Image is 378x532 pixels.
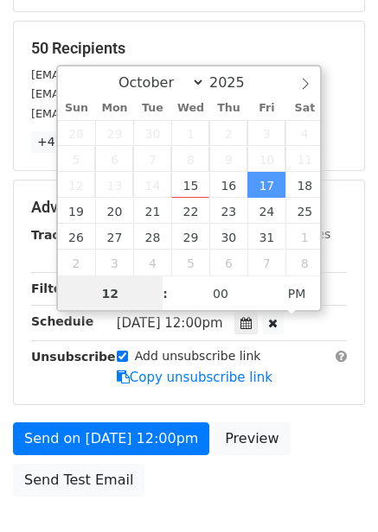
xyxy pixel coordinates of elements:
[285,146,324,172] span: October 11, 2025
[58,146,96,172] span: October 5, 2025
[285,198,324,224] span: October 25, 2025
[209,146,247,172] span: October 9, 2025
[31,198,347,217] h5: Advanced
[285,172,324,198] span: October 18, 2025
[285,120,324,146] span: October 4, 2025
[58,172,96,198] span: October 12, 2025
[247,103,285,114] span: Fri
[205,74,267,91] input: Year
[58,120,96,146] span: September 28, 2025
[285,103,324,114] span: Sat
[31,350,116,364] strong: Unsubscribe
[133,172,171,198] span: October 14, 2025
[133,250,171,275] span: November 4, 2025
[247,250,285,275] span: November 7, 2025
[171,103,209,114] span: Wed
[292,449,378,532] iframe: Chat Widget
[13,464,144,497] a: Send Test Email
[31,68,224,81] small: [EMAIL_ADDRESS][DOMAIN_NAME]
[31,107,224,120] small: [EMAIL_ADDRESS][DOMAIN_NAME]
[209,224,247,250] span: October 30, 2025
[209,172,247,198] span: October 16, 2025
[285,224,324,250] span: November 1, 2025
[133,146,171,172] span: October 7, 2025
[171,146,209,172] span: October 8, 2025
[31,228,89,242] strong: Tracking
[285,250,324,275] span: November 8, 2025
[168,276,273,311] input: Minute
[31,282,75,295] strong: Filters
[58,198,96,224] span: October 19, 2025
[58,103,96,114] span: Sun
[209,103,247,114] span: Thu
[171,250,209,275] span: November 5, 2025
[247,198,285,224] span: October 24, 2025
[209,198,247,224] span: October 23, 2025
[247,172,285,198] span: October 17, 2025
[171,224,209,250] span: October 29, 2025
[171,198,209,224] span: October 22, 2025
[58,276,163,311] input: Hour
[163,276,168,311] span: :
[133,120,171,146] span: September 30, 2025
[133,103,171,114] span: Tue
[133,224,171,250] span: October 28, 2025
[58,224,96,250] span: October 26, 2025
[209,250,247,275] span: November 6, 2025
[13,422,209,455] a: Send on [DATE] 12:00pm
[31,131,104,153] a: +47 more
[135,347,261,365] label: Add unsubscribe link
[117,370,272,385] a: Copy unsubscribe link
[95,103,133,114] span: Mon
[95,120,133,146] span: September 29, 2025
[171,172,209,198] span: October 15, 2025
[58,250,96,275] span: November 2, 2025
[95,198,133,224] span: October 20, 2025
[31,87,224,100] small: [EMAIL_ADDRESS][DOMAIN_NAME]
[247,146,285,172] span: October 10, 2025
[117,315,223,331] span: [DATE] 12:00pm
[95,250,133,275] span: November 3, 2025
[171,120,209,146] span: October 1, 2025
[273,276,321,311] span: Click to toggle
[133,198,171,224] span: October 21, 2025
[95,224,133,250] span: October 27, 2025
[209,120,247,146] span: October 2, 2025
[214,422,290,455] a: Preview
[247,224,285,250] span: October 31, 2025
[95,172,133,198] span: October 13, 2025
[247,120,285,146] span: October 3, 2025
[31,39,347,58] h5: 50 Recipients
[95,146,133,172] span: October 6, 2025
[31,314,93,328] strong: Schedule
